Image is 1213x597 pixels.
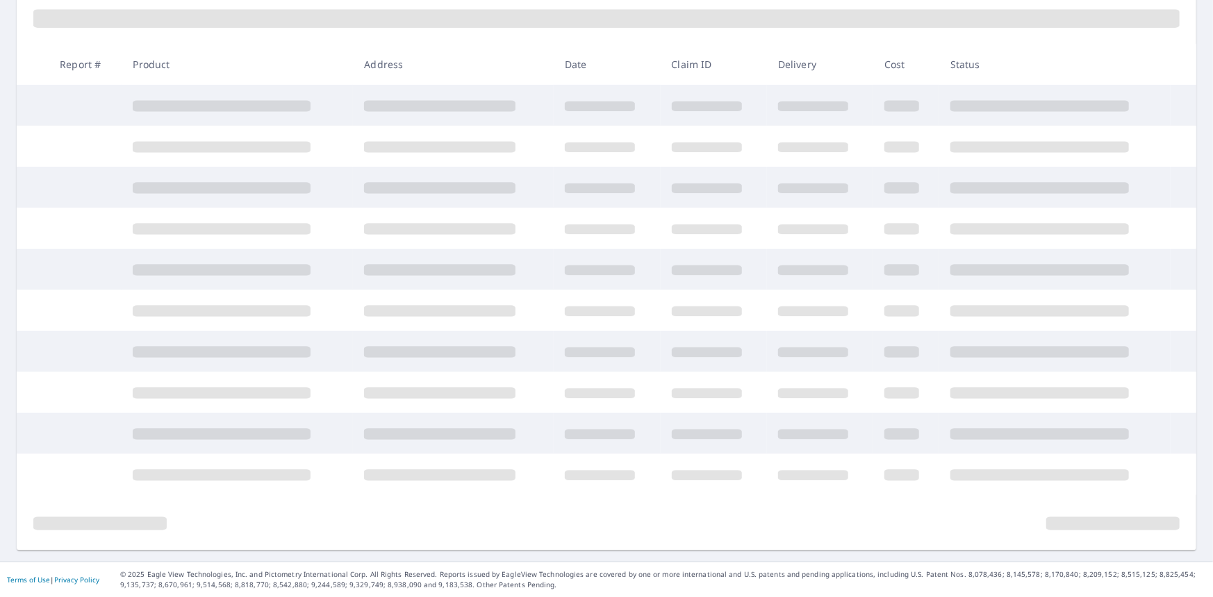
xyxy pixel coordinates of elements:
th: Product [122,44,353,85]
a: Privacy Policy [54,575,99,584]
th: Cost [873,44,939,85]
th: Delivery [767,44,873,85]
p: | [7,575,99,584]
th: Address [353,44,554,85]
p: © 2025 Eagle View Technologies, Inc. and Pictometry International Corp. All Rights Reserved. Repo... [120,569,1206,590]
th: Date [554,44,660,85]
th: Report # [49,44,122,85]
th: Status [939,44,1171,85]
th: Claim ID [661,44,767,85]
a: Terms of Use [7,575,50,584]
